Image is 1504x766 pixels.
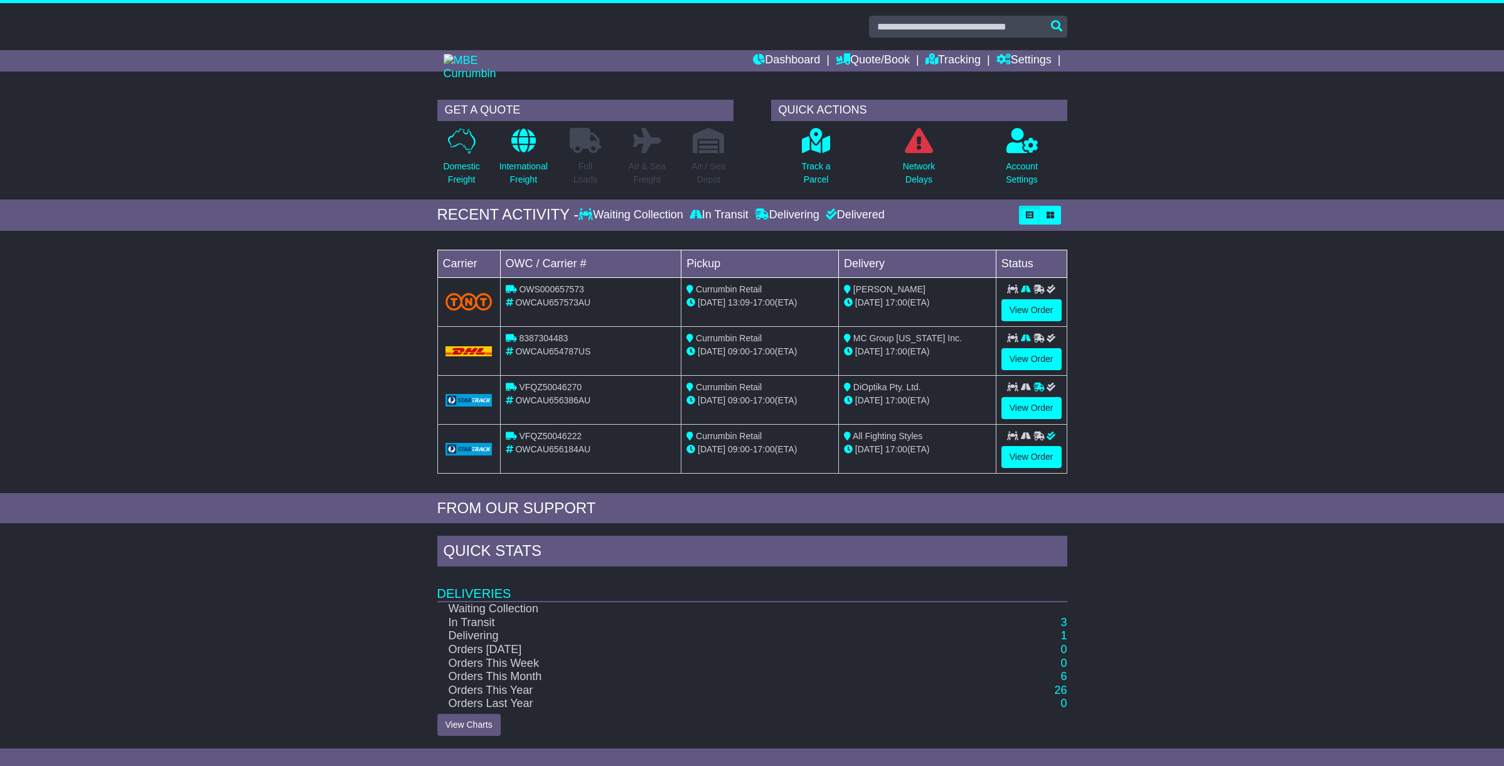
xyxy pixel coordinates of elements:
[1060,657,1067,669] a: 0
[925,50,981,72] a: Tracking
[753,444,775,454] span: 17:00
[437,602,951,616] td: Waiting Collection
[1060,616,1067,629] a: 3
[686,443,833,456] div: - (ETA)
[753,50,820,72] a: Dashboard
[445,443,493,455] img: GetCarrierServiceLogo
[499,127,548,193] a: InternationalFreight
[728,346,750,356] span: 09:00
[853,382,921,392] span: DiOptika Pty. Ltd.
[698,444,725,454] span: [DATE]
[698,297,725,307] span: [DATE]
[515,444,590,454] span: OWCAU656184AU
[696,382,762,392] span: Currumbin Retail
[1001,446,1062,468] a: View Order
[570,160,601,186] p: Full Loads
[519,333,568,343] span: 8387304483
[686,394,833,407] div: - (ETA)
[885,395,907,405] span: 17:00
[686,296,833,309] div: - (ETA)
[1005,127,1038,193] a: AccountSettings
[681,250,839,277] td: Pickup
[437,206,579,224] div: RECENT ACTIVITY -
[515,395,590,405] span: OWCAU656386AU
[686,345,833,358] div: - (ETA)
[437,657,951,671] td: Orders This Week
[437,714,501,736] a: View Charts
[996,250,1067,277] td: Status
[437,697,951,711] td: Orders Last Year
[437,536,1067,570] div: Quick Stats
[629,160,666,186] p: Air & Sea Freight
[696,333,762,343] span: Currumbin Retail
[801,127,831,193] a: Track aParcel
[437,670,951,684] td: Orders This Month
[903,160,935,186] p: Network Delays
[853,333,962,343] span: MC Group [US_STATE] Inc.
[844,443,991,456] div: (ETA)
[437,643,951,657] td: Orders [DATE]
[728,395,750,405] span: 09:00
[445,394,493,407] img: GetCarrierServiceLogo
[437,684,951,698] td: Orders This Year
[443,160,479,186] p: Domestic Freight
[728,297,750,307] span: 13:09
[838,250,996,277] td: Delivery
[752,208,823,222] div: Delivering
[1001,299,1062,321] a: View Order
[1060,629,1067,642] a: 1
[728,444,750,454] span: 09:00
[1001,348,1062,370] a: View Order
[1006,160,1038,186] p: Account Settings
[885,444,907,454] span: 17:00
[855,444,883,454] span: [DATE]
[686,208,752,222] div: In Transit
[844,296,991,309] div: (ETA)
[855,346,883,356] span: [DATE]
[1001,397,1062,419] a: View Order
[996,50,1052,72] a: Settings
[437,629,951,643] td: Delivering
[853,284,925,294] span: [PERSON_NAME]
[823,208,885,222] div: Delivered
[437,100,733,121] div: GET A QUOTE
[771,100,1067,121] div: QUICK ACTIONS
[1054,684,1067,696] a: 26
[1060,697,1067,710] a: 0
[753,346,775,356] span: 17:00
[753,395,775,405] span: 17:00
[519,382,582,392] span: VFQZ50046270
[445,293,493,310] img: TNT_Domestic.png
[437,570,1067,602] td: Deliveries
[698,346,725,356] span: [DATE]
[445,346,493,356] img: DHL.png
[1060,670,1067,683] a: 6
[515,346,590,356] span: OWCAU654787US
[855,297,883,307] span: [DATE]
[853,431,922,441] span: All Fighting Styles
[753,297,775,307] span: 17:00
[515,297,590,307] span: OWCAU657573AU
[519,284,584,294] span: OWS000657573
[519,431,582,441] span: VFQZ50046222
[902,127,936,193] a: NetworkDelays
[885,346,907,356] span: 17:00
[696,431,762,441] span: Currumbin Retail
[500,250,681,277] td: OWC / Carrier #
[1060,643,1067,656] a: 0
[698,395,725,405] span: [DATE]
[579,208,686,222] div: Waiting Collection
[801,160,830,186] p: Track a Parcel
[499,160,548,186] p: International Freight
[844,345,991,358] div: (ETA)
[855,395,883,405] span: [DATE]
[836,50,910,72] a: Quote/Book
[437,250,500,277] td: Carrier
[437,616,951,630] td: In Transit
[844,394,991,407] div: (ETA)
[437,499,1067,518] div: FROM OUR SUPPORT
[885,297,907,307] span: 17:00
[696,284,762,294] span: Currumbin Retail
[442,127,480,193] a: DomesticFreight
[692,160,726,186] p: Air / Sea Depot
